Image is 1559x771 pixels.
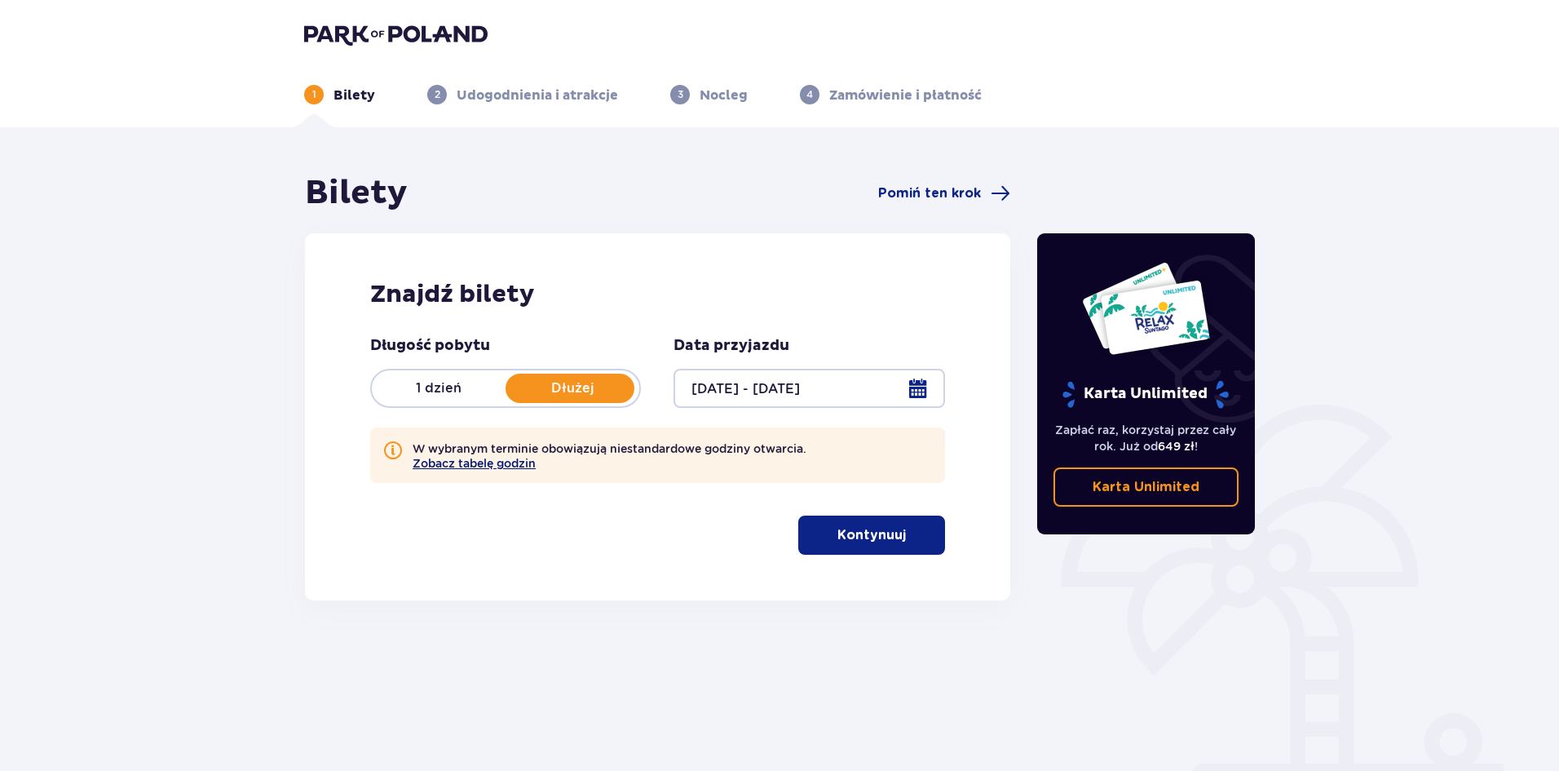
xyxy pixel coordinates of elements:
p: Długość pobytu [370,336,490,356]
img: Park of Poland logo [304,23,488,46]
p: Nocleg [700,86,748,104]
div: 4Zamówienie i płatność [800,85,982,104]
h2: Znajdź bilety [370,279,945,310]
div: 2Udogodnienia i atrakcje [427,85,618,104]
p: 4 [806,87,813,102]
p: Udogodnienia i atrakcje [457,86,618,104]
p: Bilety [333,86,375,104]
p: W wybranym terminie obowiązują niestandardowe godziny otwarcia. [413,441,806,470]
span: 649 zł [1158,440,1195,453]
p: Dłużej [506,379,639,397]
div: 3Nocleg [670,85,748,104]
button: Kontynuuj [798,516,945,555]
p: 3 [678,87,683,102]
img: Dwie karty całoroczne do Suntago z napisem 'UNLIMITED RELAX', na białym tle z tropikalnymi liśćmi... [1081,261,1211,356]
h1: Bilety [305,173,408,214]
button: Zobacz tabelę godzin [413,457,536,470]
span: Pomiń ten krok [878,184,981,202]
p: Zapłać raz, korzystaj przez cały rok. Już od ! [1053,422,1239,454]
div: 1Bilety [304,85,375,104]
p: 2 [435,87,440,102]
p: Karta Unlimited [1061,380,1230,409]
p: 1 dzień [372,379,506,397]
p: 1 [312,87,316,102]
a: Pomiń ten krok [878,184,1010,203]
a: Karta Unlimited [1053,467,1239,507]
p: Karta Unlimited [1093,478,1199,496]
p: Zamówienie i płatność [829,86,982,104]
p: Kontynuuj [837,526,906,544]
p: Data przyjazdu [674,336,789,356]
